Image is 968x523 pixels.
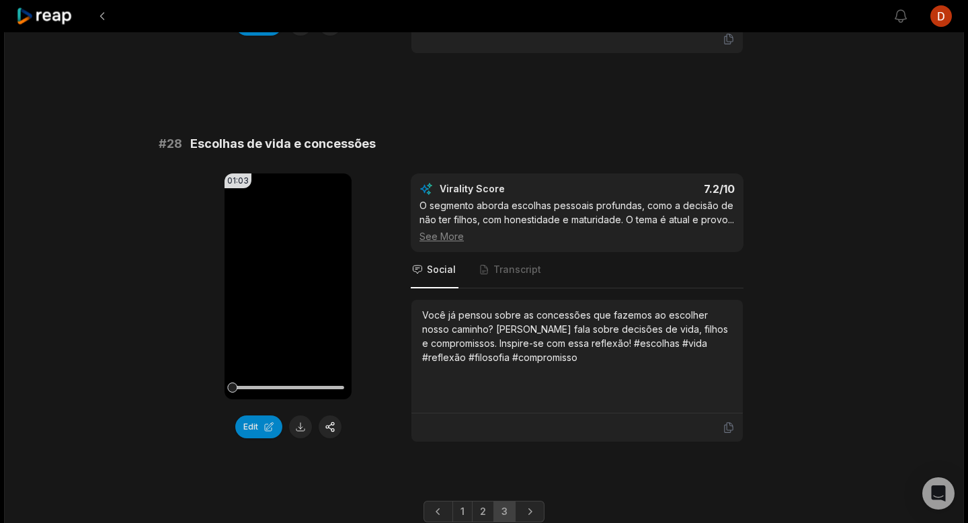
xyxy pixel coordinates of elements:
a: Next page [515,501,544,522]
a: Page 2 [472,501,494,522]
span: # 28 [159,134,182,153]
span: Transcript [493,263,541,276]
div: Virality Score [440,182,584,196]
a: Page 1 [452,501,473,522]
nav: Tabs [411,252,743,288]
div: Você já pensou sobre as concessões que fazemos ao escolher nosso caminho? [PERSON_NAME] fala sobr... [422,308,732,364]
span: Escolhas de vida e concessões [190,134,376,153]
div: See More [419,229,735,243]
video: Your browser does not support mp4 format. [225,173,352,399]
ul: Pagination [424,501,544,522]
button: Edit [235,415,282,438]
span: Social [427,263,456,276]
div: 7.2 /10 [591,182,735,196]
a: Page 3 is your current page [493,501,516,522]
div: O segmento aborda escolhas pessoais profundas, como a decisão de não ter filhos, com honestidade ... [419,198,735,243]
a: Previous page [424,501,453,522]
div: Open Intercom Messenger [922,477,955,510]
